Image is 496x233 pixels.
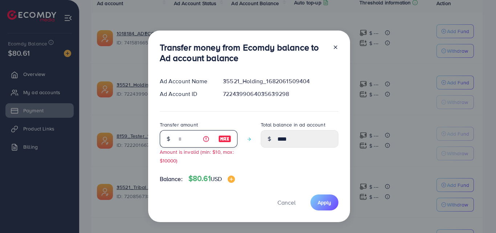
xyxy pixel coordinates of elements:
[154,90,217,98] div: Ad Account ID
[154,77,217,85] div: Ad Account Name
[218,134,231,143] img: image
[160,121,198,128] label: Transfer amount
[160,175,183,183] span: Balance:
[277,198,296,206] span: Cancel
[261,121,325,128] label: Total balance in ad account
[188,174,235,183] h4: $80.61
[217,90,344,98] div: 7224399064035639298
[211,175,222,183] span: USD
[217,77,344,85] div: 35521_Holding_1682061509404
[465,200,491,228] iframe: Chat
[268,194,305,210] button: Cancel
[160,42,327,63] h3: Transfer money from Ecomdy balance to Ad account balance
[310,194,338,210] button: Apply
[160,148,234,164] small: Amount is invalid (min: $10, max: $10000)
[228,176,235,183] img: image
[318,199,331,206] span: Apply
